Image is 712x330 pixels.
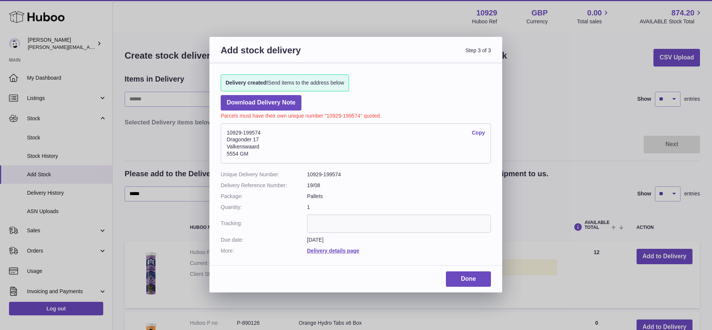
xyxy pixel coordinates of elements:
dt: More: [221,247,307,254]
dt: Unique Delivery Number: [221,171,307,178]
dd: 1 [307,204,491,211]
dd: 19/08 [307,182,491,189]
dd: Pallets [307,193,491,200]
a: Delivery details page [307,248,359,254]
dt: Quantity: [221,204,307,211]
span: Step 3 of 3 [356,44,491,65]
a: Done [446,271,491,287]
dd: 10929-199574 [307,171,491,178]
dd: [DATE] [307,236,491,244]
dt: Package: [221,193,307,200]
a: Download Delivery Note [221,95,301,111]
p: Parcels must have their own unique number "10929-199574" quoted. [221,111,491,120]
dt: Delivery Reference Number: [221,182,307,189]
strong: Delivery created! [226,80,268,86]
address: 10929-199574 Dragonder 17 Valkenswaard 5554 GM [221,123,491,164]
span: Send items to the address below [226,79,344,86]
a: Copy [472,129,485,136]
dt: Tracking: [221,215,307,233]
dt: Due date: [221,236,307,244]
h3: Add stock delivery [221,44,356,65]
